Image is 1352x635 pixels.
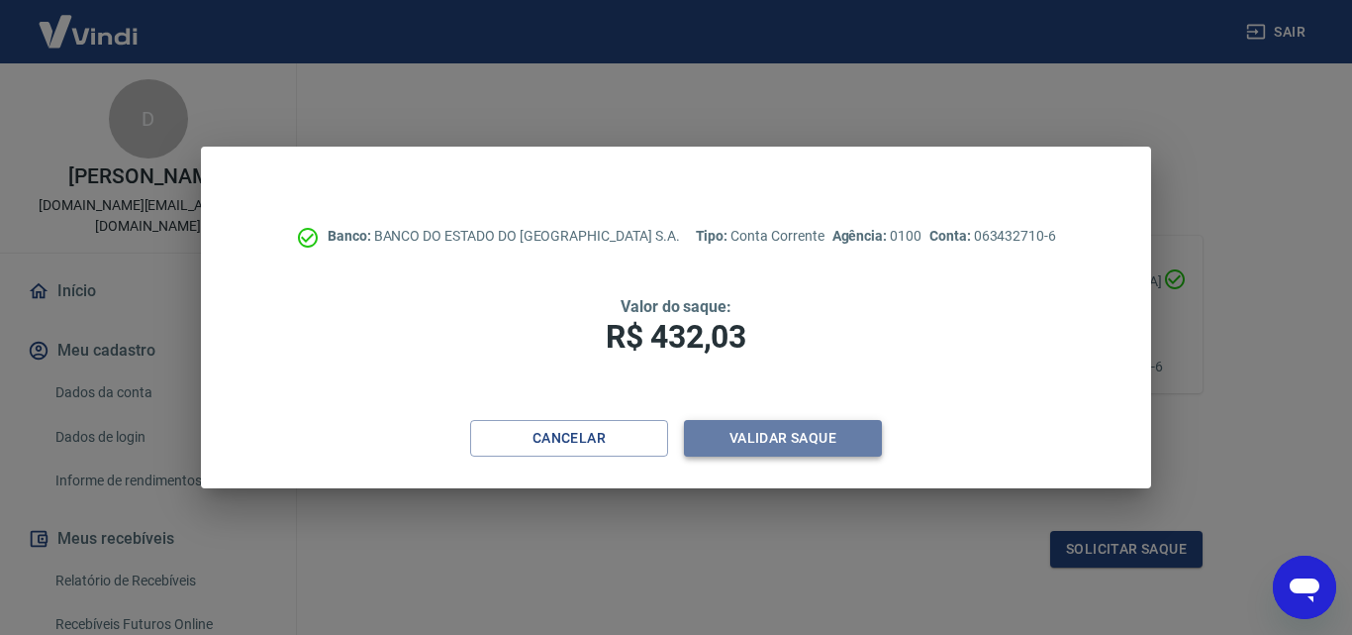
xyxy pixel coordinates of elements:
[684,420,882,457] button: Validar saque
[621,297,731,316] span: Valor do saque:
[606,318,746,356] span: R$ 432,03
[328,228,374,244] span: Banco:
[328,226,680,247] p: BANCO DO ESTADO DO [GEOGRAPHIC_DATA] S.A.
[929,228,974,244] span: Conta:
[832,228,891,244] span: Agência:
[929,226,1056,247] p: 063432710-6
[470,420,668,457] button: Cancelar
[696,226,824,247] p: Conta Corrente
[832,226,921,247] p: 0100
[696,228,731,244] span: Tipo:
[1273,556,1336,619] iframe: Botão para abrir a janela de mensagens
